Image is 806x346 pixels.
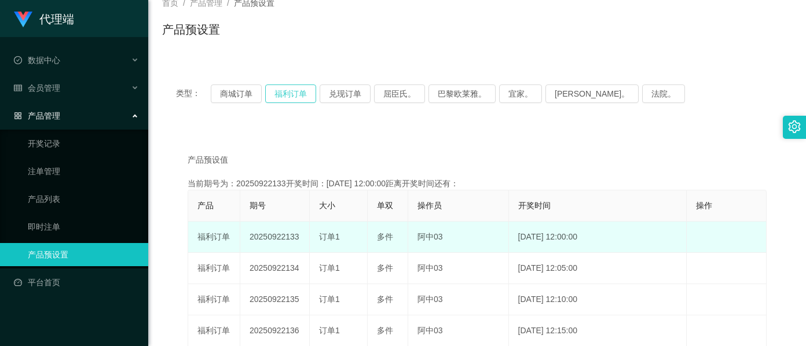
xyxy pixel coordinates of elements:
[39,1,74,38] h1: 代理端
[377,295,393,304] span: 多件
[319,263,340,273] span: 订单1
[509,284,687,315] td: [DATE] 12:10:00
[319,232,340,241] span: 订单1
[377,232,393,241] span: 多件
[428,84,496,103] button: 巴黎欧莱雅。
[408,284,509,315] td: 阿中03
[28,83,60,93] font: 会员管理
[14,14,74,23] a: 代理端
[377,263,393,273] span: 多件
[499,84,542,103] button: 宜家。
[377,326,393,335] span: 多件
[28,243,139,266] a: 产品预设置
[240,284,310,315] td: 20250922135
[509,222,687,253] td: [DATE] 12:00:00
[28,160,139,183] a: 注单管理
[240,222,310,253] td: 20250922133
[188,178,767,190] div: 当前期号为：20250922133开奖时间：[DATE] 12:00:00距离开奖时间还有：
[28,56,60,65] font: 数据中心
[14,56,22,64] i: 图标： check-circle-o
[28,132,139,155] a: 开奖记录
[408,222,509,253] td: 阿中03
[28,215,139,238] a: 即时注单
[14,112,22,120] i: 图标： AppStore-O
[265,84,316,103] button: 福利订单
[14,84,22,92] i: 图标： table
[545,84,639,103] button: [PERSON_NAME]。
[240,253,310,284] td: 20250922134
[250,201,266,210] span: 期号
[518,201,551,210] span: 开奖时间
[509,253,687,284] td: [DATE] 12:05:00
[188,253,240,284] td: 福利订单
[197,201,214,210] span: 产品
[162,21,220,38] h1: 产品预设置
[788,120,801,133] i: 图标： 设置
[320,84,371,103] button: 兑现订单
[14,271,139,294] a: 图标： 仪表板平台首页
[28,111,60,120] font: 产品管理
[319,295,340,304] span: 订单1
[28,187,139,211] a: 产品列表
[211,84,262,103] button: 商城订单
[176,84,211,103] span: 类型：
[377,201,393,210] span: 单双
[14,12,32,28] img: logo.9652507e.png
[408,253,509,284] td: 阿中03
[319,201,335,210] span: 大小
[188,222,240,253] td: 福利订单
[188,284,240,315] td: 福利订单
[188,154,228,166] span: 产品预设值
[417,201,442,210] span: 操作员
[642,84,685,103] button: 法院。
[319,326,340,335] span: 订单1
[374,84,425,103] button: 屈臣氏。
[696,201,712,210] span: 操作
